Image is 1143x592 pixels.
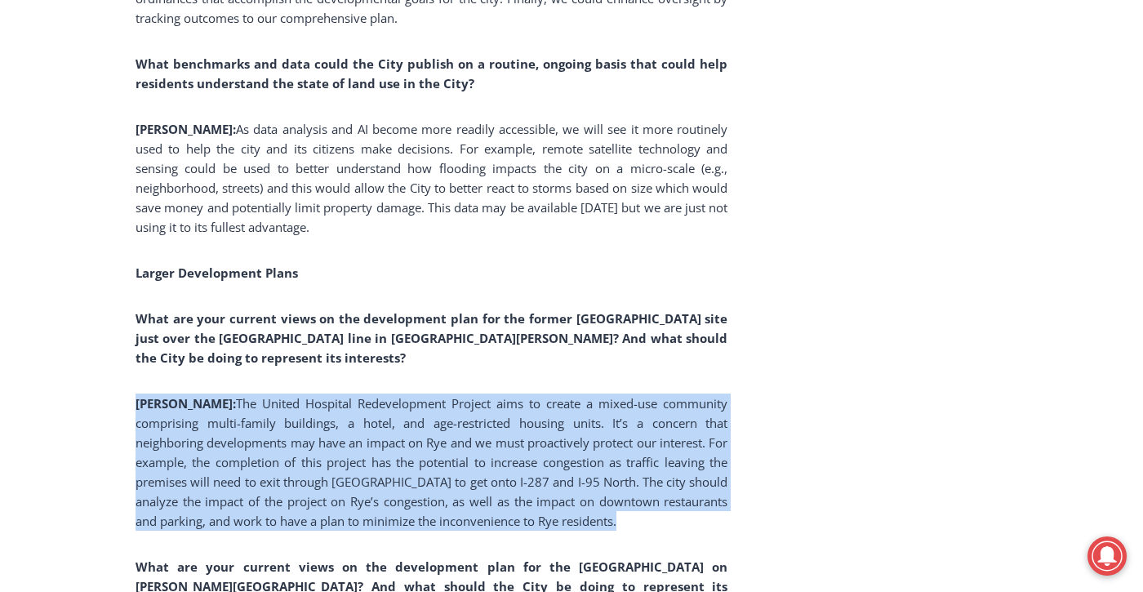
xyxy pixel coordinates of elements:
[136,121,727,235] span: As data analysis and AI become more readily accessible, we will see it more routinely used to hel...
[190,138,198,154] div: 6
[171,48,228,134] div: Birds of Prey: Falcon and hawk demos
[136,121,236,137] b: [PERSON_NAME]:
[1,162,236,203] a: [PERSON_NAME] Read Sanctuary Fall Fest: [DATE]
[136,395,236,412] b: [PERSON_NAME]:
[393,158,791,203] a: Intern @ [DOMAIN_NAME]
[182,138,186,154] div: /
[171,138,178,154] div: 2
[412,1,772,158] div: "The first chef I interviewed talked about coming to [GEOGRAPHIC_DATA] from [GEOGRAPHIC_DATA] in ...
[13,164,209,202] h4: [PERSON_NAME] Read Sanctuary Fall Fest: [DATE]
[136,310,727,366] b: What are your current views on the development plan for the former [GEOGRAPHIC_DATA] site just ov...
[136,56,727,91] b: What benchmarks and data could the City publish on a routine, ongoing basis that could help resid...
[427,162,757,199] span: Intern @ [DOMAIN_NAME]
[136,265,298,281] b: Larger Development Plans
[136,395,727,529] span: The United Hospital Redevelopment Project aims to create a mixed-use community comprising multi-f...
